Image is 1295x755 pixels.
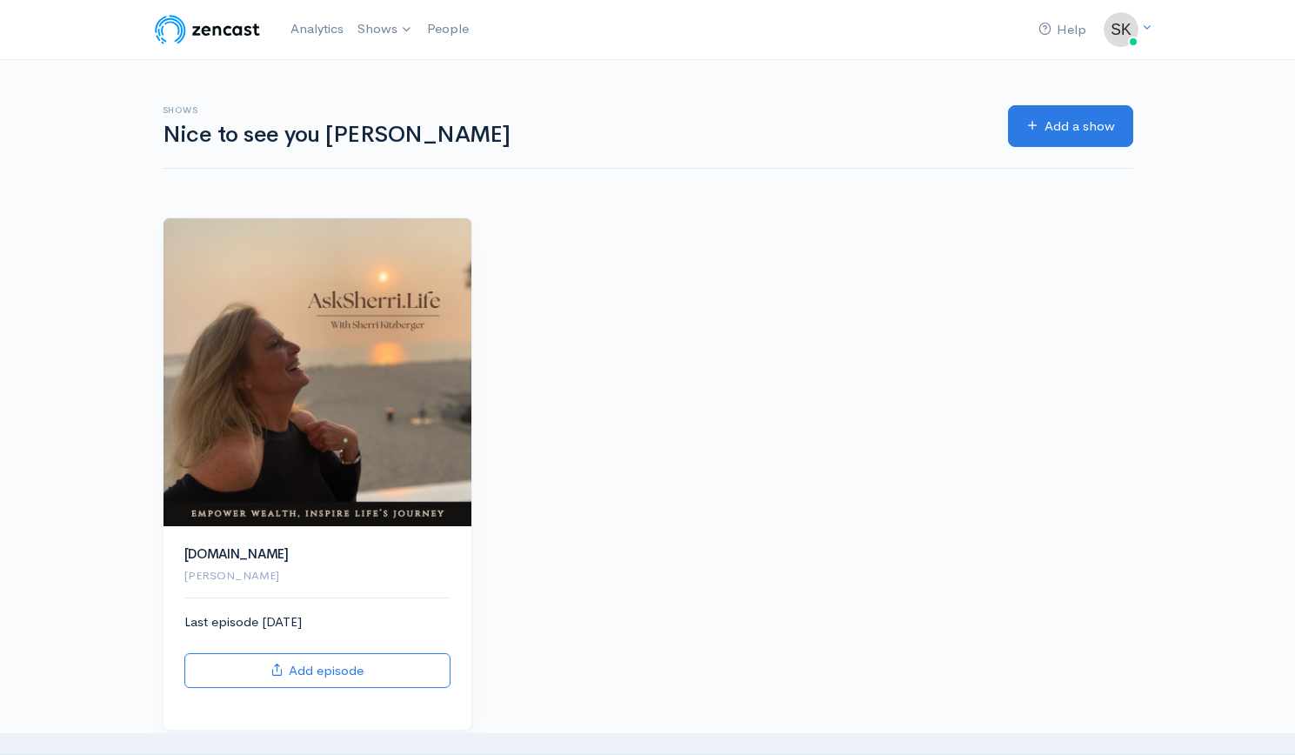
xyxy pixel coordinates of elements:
[1104,12,1138,47] img: ...
[1236,696,1278,738] iframe: gist-messenger-bubble-iframe
[152,12,263,47] img: ZenCast Logo
[163,105,987,115] h6: Shows
[184,612,451,688] div: Last episode [DATE]
[184,545,289,562] a: [DOMAIN_NAME]
[164,218,471,526] img: AskSherri.Life
[184,653,451,689] a: Add episode
[184,567,451,585] p: [PERSON_NAME]
[420,10,476,48] a: People
[1031,11,1093,49] a: Help
[284,10,350,48] a: Analytics
[163,123,987,148] h1: Nice to see you [PERSON_NAME]
[350,10,420,49] a: Shows
[1008,105,1133,148] a: Add a show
